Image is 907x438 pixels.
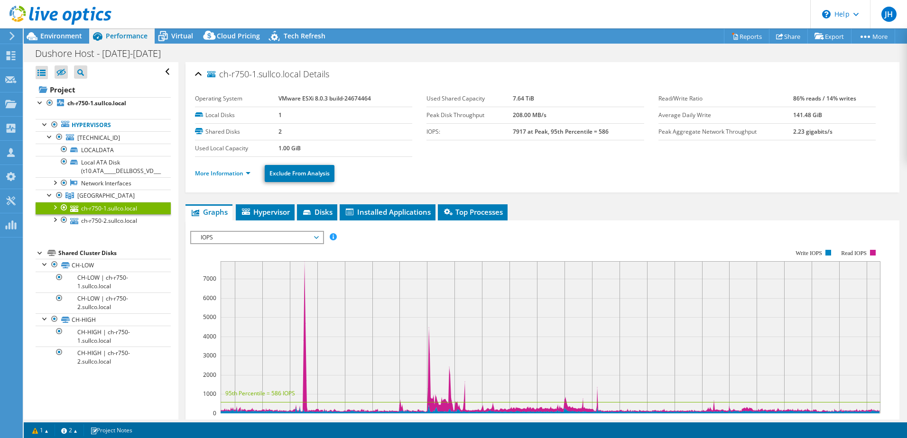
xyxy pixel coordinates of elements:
[203,313,216,321] text: 5000
[213,409,216,417] text: 0
[36,347,171,367] a: CH-HIGH | ch-r750-2.sullco.local
[203,371,216,379] text: 2000
[195,94,278,103] label: Operating System
[36,272,171,292] a: CH-LOW | ch-r750-1.sullco.local
[77,134,120,142] span: [TECHNICAL_ID]
[203,332,216,340] text: 4000
[83,424,139,436] a: Project Notes
[793,111,822,119] b: 141.48 GiB
[36,313,171,326] a: CH-HIGH
[36,82,171,97] a: Project
[658,94,793,103] label: Read/Write Ratio
[217,31,260,40] span: Cloud Pricing
[793,128,833,136] b: 2.23 gigabits/s
[807,29,851,44] a: Export
[203,351,216,359] text: 3000
[447,418,462,426] text: 23:00
[36,119,171,131] a: Hypervisors
[190,207,228,217] span: Graphs
[241,207,290,217] span: Hypervisor
[851,29,895,44] a: More
[40,31,82,40] span: Environment
[529,418,544,426] text: 02:00
[195,127,278,137] label: Shared Disks
[26,424,55,436] a: 1
[612,418,627,426] text: 05:00
[344,207,431,217] span: Installed Applications
[278,94,371,102] b: VMware ESXi 8.0.3 build-24674464
[804,418,819,426] text: 12:00
[36,131,171,144] a: [TECHNICAL_ID]
[203,390,216,398] text: 1000
[36,202,171,214] a: ch-r750-1.sullco.local
[36,190,171,202] a: PR Court House
[282,418,297,426] text: 17:00
[832,418,846,426] text: 13:00
[195,110,278,120] label: Local Disks
[881,7,897,22] span: JH
[667,418,682,426] text: 07:00
[822,10,831,18] svg: \n
[426,110,513,120] label: Peak Disk Throughput
[557,418,572,426] text: 03:00
[777,418,791,426] text: 11:00
[793,94,856,102] b: 86% reads / 14% writes
[225,389,295,397] text: 95th Percentile = 586 IOPS
[302,207,333,217] span: Disks
[694,418,709,426] text: 08:00
[36,97,171,109] a: ch-r750-1.sullco.local
[426,127,513,137] label: IOPS:
[749,418,764,426] text: 10:00
[171,31,193,40] span: Virtual
[203,274,216,283] text: 7000
[255,418,269,426] text: 16:00
[337,418,352,426] text: 19:00
[513,128,609,136] b: 7917 at Peak, 95th Percentile = 586
[196,232,318,243] span: IOPS
[513,111,546,119] b: 208.00 MB/s
[36,292,171,313] a: CH-LOW | ch-r750-2.sullco.local
[443,207,503,217] span: Top Processes
[658,127,793,137] label: Peak Aggregate Network Throughput
[722,418,736,426] text: 09:00
[195,144,278,153] label: Used Local Capacity
[859,418,874,426] text: 14:00
[639,418,654,426] text: 06:00
[31,48,176,59] h1: Dushore Host - [DATE]-[DATE]
[207,70,301,79] span: ch-r750-1.sullco.local
[502,418,517,426] text: 01:00
[58,247,171,259] div: Shared Cluster Disks
[227,418,242,426] text: 15:00
[796,250,822,256] text: Write IOPS
[426,94,513,103] label: Used Shared Capacity
[203,294,216,302] text: 6000
[265,165,334,182] a: Exclude From Analysis
[195,169,250,177] a: More Information
[106,31,148,40] span: Performance
[724,29,769,44] a: Reports
[36,259,171,271] a: CH-LOW
[77,192,135,200] span: [GEOGRAPHIC_DATA]
[513,94,534,102] b: 7.64 TiB
[303,68,329,80] span: Details
[365,418,379,426] text: 20:00
[284,31,325,40] span: Tech Refresh
[67,99,126,107] b: ch-r750-1.sullco.local
[36,326,171,347] a: CH-HIGH | ch-r750-1.sullco.local
[419,418,434,426] text: 22:00
[310,418,324,426] text: 18:00
[36,144,171,156] a: LOCALDATA
[278,144,301,152] b: 1.00 GiB
[584,418,599,426] text: 04:00
[55,424,84,436] a: 2
[474,418,489,426] text: 00:00
[392,418,407,426] text: 21:00
[36,177,171,190] a: Network Interfaces
[769,29,808,44] a: Share
[658,110,793,120] label: Average Daily Write
[36,156,171,177] a: Local ATA Disk (t10.ATA_____DELLBOSS_VD___
[36,214,171,227] a: ch-r750-2.sullco.local
[278,128,282,136] b: 2
[841,250,867,256] text: Read IOPS
[278,111,282,119] b: 1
